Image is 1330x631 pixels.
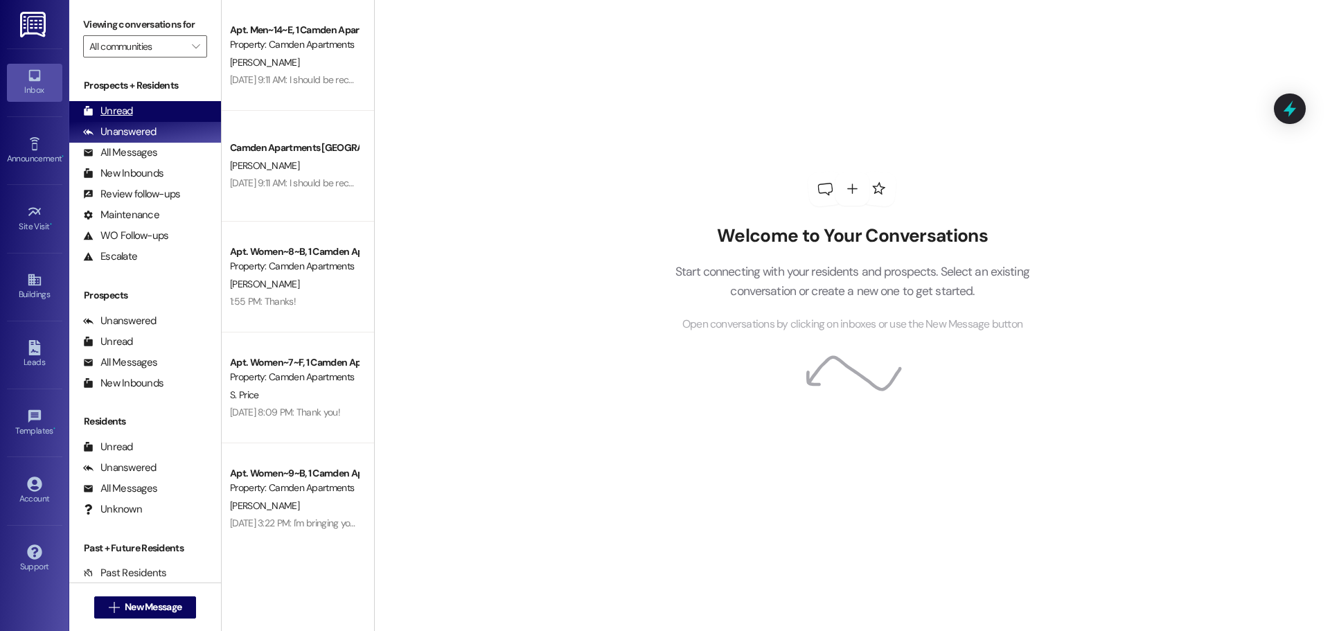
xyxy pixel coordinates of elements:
[230,73,486,86] div: [DATE] 9:11 AM: I should be receiving the check in the mail [DATE].
[83,187,180,202] div: Review follow-ups
[7,200,62,238] a: Site Visit •
[83,14,207,35] label: Viewing conversations for
[83,440,133,454] div: Unread
[230,56,299,69] span: [PERSON_NAME]
[83,335,133,349] div: Unread
[230,499,299,512] span: [PERSON_NAME]
[230,355,358,370] div: Apt. Women~7~F, 1 Camden Apartments - Women
[62,152,64,161] span: •
[94,596,197,619] button: New Message
[230,37,358,52] div: Property: Camden Apartments
[192,41,199,52] i: 
[7,268,62,305] a: Buildings
[89,35,185,57] input: All communities
[69,78,221,93] div: Prospects + Residents
[230,259,358,274] div: Property: Camden Apartments
[83,481,157,496] div: All Messages
[654,225,1050,247] h2: Welcome to Your Conversations
[230,159,299,172] span: [PERSON_NAME]
[83,355,157,370] div: All Messages
[69,288,221,303] div: Prospects
[83,314,157,328] div: Unanswered
[682,316,1022,333] span: Open conversations by clicking on inboxes or use the New Message button
[230,370,358,384] div: Property: Camden Apartments
[83,502,142,517] div: Unknown
[654,262,1050,301] p: Start connecting with your residents and prospects. Select an existing conversation or create a n...
[7,472,62,510] a: Account
[230,517,478,529] div: [DATE] 3:22 PM: I'm bringing you my procedure letter right now
[83,104,133,118] div: Unread
[83,125,157,139] div: Unanswered
[69,414,221,429] div: Residents
[83,145,157,160] div: All Messages
[83,461,157,475] div: Unanswered
[230,389,258,401] span: S. Price
[69,541,221,556] div: Past + Future Residents
[7,336,62,373] a: Leads
[230,278,299,290] span: [PERSON_NAME]
[7,405,62,442] a: Templates •
[230,481,358,495] div: Property: Camden Apartments
[20,12,48,37] img: ResiDesk Logo
[230,141,358,155] div: Camden Apartments [GEOGRAPHIC_DATA]
[83,208,159,222] div: Maintenance
[109,602,119,613] i: 
[83,249,137,264] div: Escalate
[50,220,52,229] span: •
[53,424,55,434] span: •
[83,166,163,181] div: New Inbounds
[230,295,296,308] div: 1:55 PM: Thanks!
[7,540,62,578] a: Support
[230,177,486,189] div: [DATE] 9:11 AM: I should be receiving the check in the mail [DATE].
[230,466,358,481] div: Apt. Women~9~B, 1 Camden Apartments - Women
[230,245,358,259] div: Apt. Women~8~B, 1 Camden Apartments - Women
[125,600,181,614] span: New Message
[83,229,168,243] div: WO Follow-ups
[83,566,167,580] div: Past Residents
[83,376,163,391] div: New Inbounds
[230,406,340,418] div: [DATE] 8:09 PM: Thank you!
[230,23,358,37] div: Apt. Men~14~E, 1 Camden Apartments - Men
[7,64,62,101] a: Inbox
